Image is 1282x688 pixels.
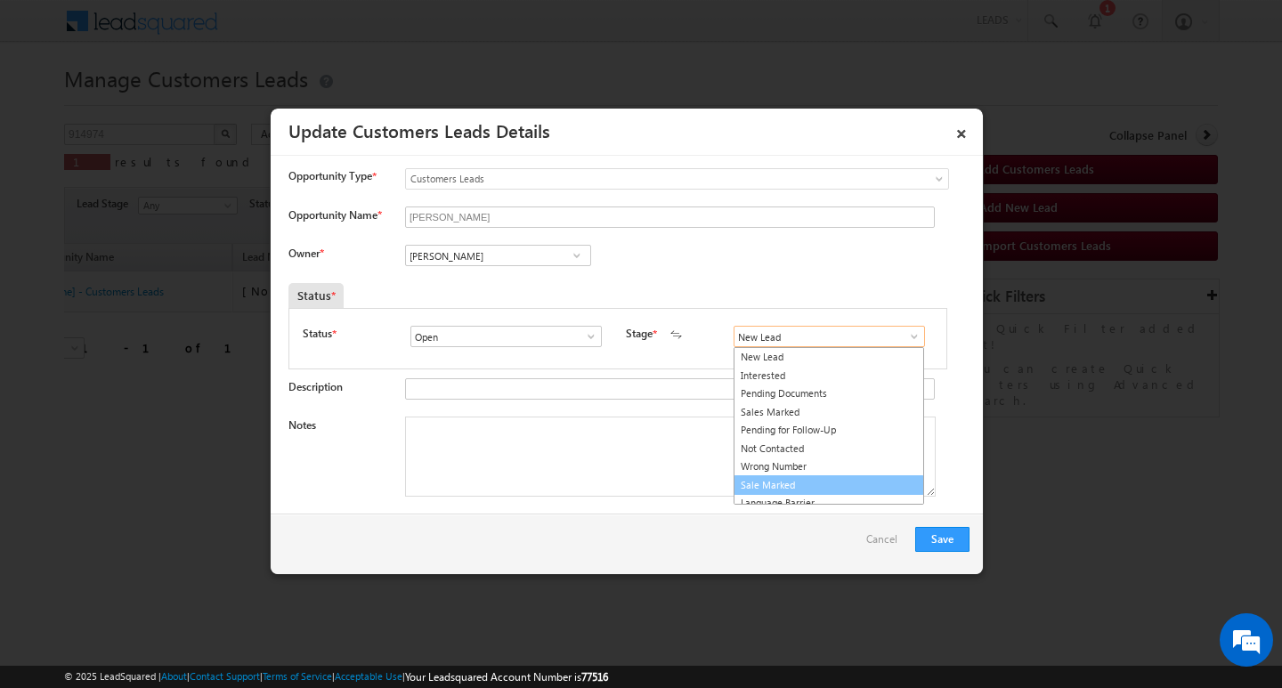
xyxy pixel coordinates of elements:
[410,326,602,347] input: Type to Search
[161,670,187,682] a: About
[405,245,591,266] input: Type to Search
[406,171,876,187] span: Customers Leads
[288,283,344,308] div: Status
[288,168,372,184] span: Opportunity Type
[946,115,977,146] a: ×
[405,168,949,190] a: Customers Leads
[23,165,325,533] textarea: Type your message and hit 'Enter'
[64,668,608,685] span: © 2025 LeadSquared | | | | |
[734,384,923,403] a: Pending Documents
[734,348,923,367] a: New Lead
[190,670,260,682] a: Contact Support
[288,117,550,142] a: Update Customers Leads Details
[292,9,335,52] div: Minimize live chat window
[288,208,381,222] label: Opportunity Name
[303,326,332,342] label: Status
[734,403,923,422] a: Sales Marked
[405,670,608,684] span: Your Leadsquared Account Number is
[93,93,299,117] div: Chat with us now
[734,475,924,496] a: Sale Marked
[734,367,923,385] a: Interested
[288,418,316,432] label: Notes
[734,440,923,458] a: Not Contacted
[575,328,597,345] a: Show All Items
[734,326,925,347] input: Type to Search
[288,380,343,393] label: Description
[335,670,402,682] a: Acceptable Use
[263,670,332,682] a: Terms of Service
[734,421,923,440] a: Pending for Follow-Up
[915,527,970,552] button: Save
[626,326,653,342] label: Stage
[242,548,323,572] em: Start Chat
[565,247,588,264] a: Show All Items
[30,93,75,117] img: d_60004797649_company_0_60004797649
[898,328,921,345] a: Show All Items
[288,247,323,260] label: Owner
[734,494,923,513] a: Language Barrier
[866,527,906,561] a: Cancel
[734,457,923,476] a: Wrong Number
[581,670,608,684] span: 77516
